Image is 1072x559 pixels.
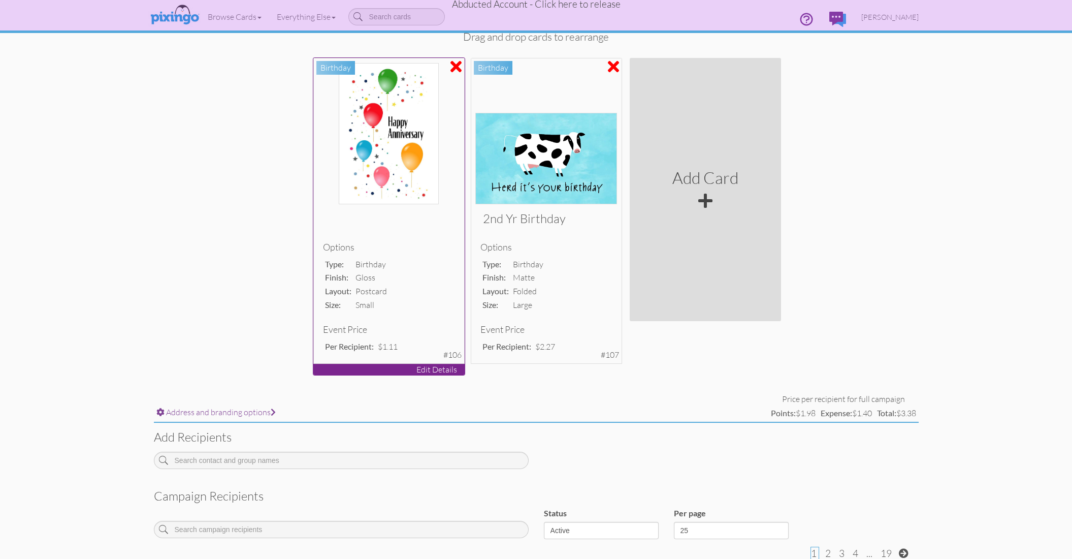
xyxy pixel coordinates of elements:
[154,430,919,444] h3: Add recipients
[323,325,454,335] h4: Event Price
[533,340,557,354] td: $2.27
[475,113,616,204] img: 136466-1-1759764512977-3c2bba2b346ca0b2-qa.jpg
[511,271,545,285] td: matte
[166,407,276,417] span: Address and branding options
[482,286,509,296] strong: layout:
[482,259,501,269] strong: type:
[154,489,919,503] h3: Campaign recipients
[339,63,439,204] img: 136470-1-1759768582967-c8de92d0fe15d787-qa.jpg
[601,349,619,361] div: #107
[353,285,389,298] td: postcard
[313,364,465,376] p: Edit Details
[325,286,351,296] strong: layout:
[674,508,706,519] label: Per page
[480,325,611,335] h4: Event Price
[854,4,926,30] a: [PERSON_NAME]
[325,259,344,269] strong: type:
[325,300,341,309] strong: size:
[672,166,738,190] div: Add Card
[874,405,919,422] td: $3.38
[768,405,818,422] td: $1.98
[877,408,896,418] strong: Total:
[771,408,796,418] strong: Points:
[511,285,545,298] td: folded
[154,521,529,538] input: Search campaign recipients
[482,300,498,309] strong: size:
[544,508,567,519] label: Status
[269,4,343,29] a: Everything Else
[821,408,852,418] strong: Expense:
[443,349,462,361] div: #106
[316,61,355,75] div: Birthday
[818,405,874,422] td: $1.40
[474,61,512,75] div: Birthday
[353,258,389,271] td: birthday
[325,341,374,351] strong: Per recipient:
[483,212,609,225] h3: 2nd yr Birthday
[154,452,529,469] input: Search contact and group names
[861,13,919,21] span: [PERSON_NAME]
[353,298,389,312] td: small
[511,258,545,271] td: birthday
[480,242,611,253] h4: Options
[353,271,389,285] td: gloss
[829,12,846,27] img: comments.svg
[325,272,348,282] strong: finish:
[376,340,400,354] td: $1.11
[200,4,269,29] a: Browse Cards
[768,393,919,405] td: Price per recipient for full campaign
[482,341,531,351] strong: Per recipient:
[148,3,202,28] img: pixingo logo
[511,298,545,312] td: large
[482,272,506,282] strong: finish:
[323,242,454,253] h4: Options
[348,8,445,25] input: Search cards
